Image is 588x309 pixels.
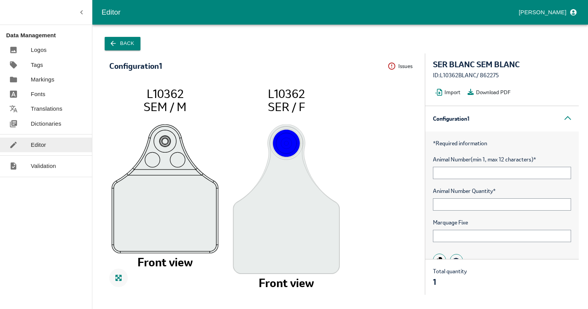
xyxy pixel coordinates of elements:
[433,139,571,148] p: Required information
[102,7,516,18] div: Editor
[465,86,515,98] button: Download PDF
[433,278,467,286] div: 1
[6,31,92,40] p: Data Management
[516,6,579,19] button: profile
[268,99,305,115] tspan: SER / F
[259,275,314,291] tspan: Front view
[31,141,46,149] p: Editor
[109,62,162,70] div: Configuration 1
[519,8,566,17] p: [PERSON_NAME]
[425,106,579,131] div: Configuration 1
[31,162,56,170] p: Validation
[433,60,571,69] div: SER BLANC SEM BLANC
[105,37,140,50] button: Back
[433,187,571,195] span: Animal Number Quantity
[137,254,193,270] tspan: Front view
[433,267,467,287] div: Total quantity
[433,218,571,227] span: Marquage Fixe
[147,86,184,101] tspan: L10362
[31,105,62,113] p: Translations
[31,46,47,54] p: Logos
[268,86,305,101] tspan: L10362
[31,75,54,84] p: Markings
[31,120,61,128] p: Dictionaries
[31,90,45,98] p: Fonts
[433,155,571,164] span: Animal Number (min 1, max 12 characters)
[144,99,187,115] tspan: SEM / M
[388,60,417,72] button: Issues
[433,86,465,98] button: Import
[433,71,571,80] div: ID: L10362BLANC / 862275
[31,61,43,69] p: Tags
